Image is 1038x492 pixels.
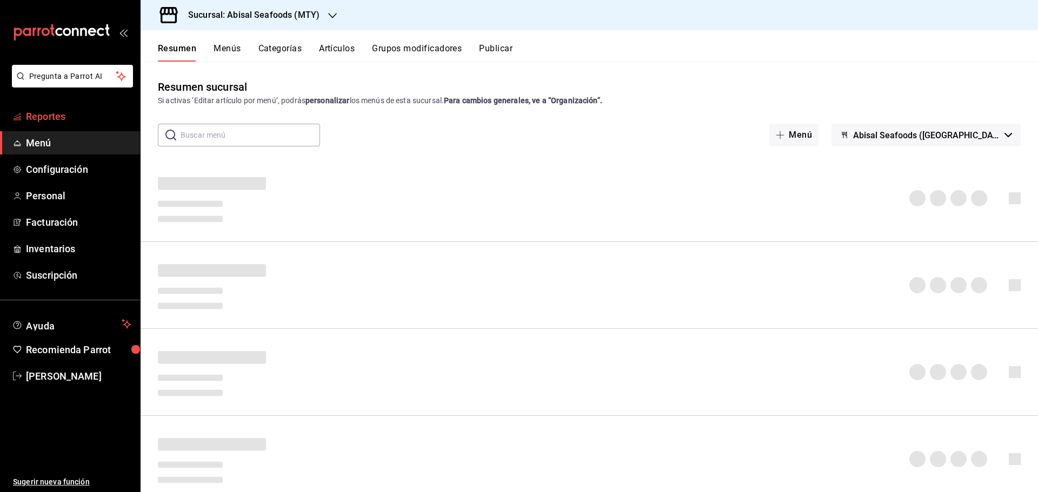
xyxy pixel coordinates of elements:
strong: personalizar [305,96,350,105]
button: Menú [769,124,819,146]
span: Menú [26,136,131,150]
button: Grupos modificadores [372,43,462,62]
span: Pregunta a Parrot AI [29,71,116,82]
button: Menús [214,43,241,62]
span: Reportes [26,109,131,124]
div: navigation tabs [158,43,1038,62]
span: Configuración [26,162,131,177]
span: Facturación [26,215,131,230]
span: Suscripción [26,268,131,282]
span: Inventarios [26,241,131,256]
h3: Sucursal: Abisal Seafoods (MTY) [179,9,320,22]
span: Personal [26,188,131,203]
button: Publicar [479,43,513,62]
span: Ayuda [26,318,117,331]
span: Sugerir nueva función [13,476,131,488]
a: Pregunta a Parrot AI [8,78,133,90]
span: [PERSON_NAME] [26,369,131,383]
span: Abisal Seafoods ([GEOGRAPHIC_DATA]) [853,130,1000,140]
button: Categorías [258,43,302,62]
span: Recomienda Parrot [26,342,131,357]
button: Artículos [319,43,355,62]
div: Si activas ‘Editar artículo por menú’, podrás los menús de esta sucursal. [158,95,1021,106]
button: open_drawer_menu [119,28,128,37]
input: Buscar menú [181,124,320,146]
strong: Para cambios generales, ve a “Organización”. [444,96,602,105]
button: Pregunta a Parrot AI [12,65,133,87]
button: Abisal Seafoods ([GEOGRAPHIC_DATA]) [831,124,1021,146]
div: Resumen sucursal [158,79,247,95]
button: Resumen [158,43,196,62]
